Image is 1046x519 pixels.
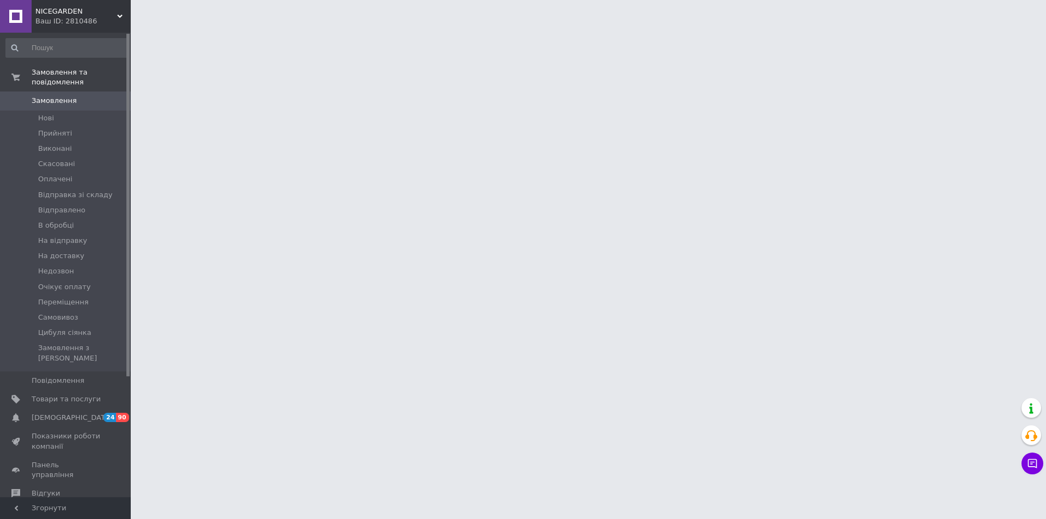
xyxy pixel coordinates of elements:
[32,431,101,451] span: Показники роботи компанії
[38,205,86,215] span: Відправлено
[5,38,129,58] input: Пошук
[35,16,131,26] div: Ваш ID: 2810486
[38,282,90,292] span: Очікує оплату
[38,221,74,230] span: В обробці
[38,144,72,154] span: Виконані
[32,413,112,423] span: [DEMOGRAPHIC_DATA]
[32,376,84,386] span: Повідомлення
[38,129,72,138] span: Прийняті
[32,394,101,404] span: Товари та послуги
[38,313,78,322] span: Самовивоз
[38,174,72,184] span: Оплачені
[38,297,89,307] span: Переміщення
[35,7,117,16] span: NICEGARDEN
[104,413,116,422] span: 24
[32,489,60,498] span: Відгуки
[116,413,129,422] span: 90
[38,328,91,338] span: Цибуля сіянка
[32,96,77,106] span: Замовлення
[38,266,74,276] span: Недозвон
[1021,453,1043,474] button: Чат з покупцем
[38,159,75,169] span: Скасовані
[38,236,87,246] span: На відправку
[38,113,54,123] span: Нові
[32,68,131,87] span: Замовлення та повідомлення
[32,460,101,480] span: Панель управління
[38,343,127,363] span: Замовлення з [PERSON_NAME]
[38,251,84,261] span: На доставку
[38,190,112,200] span: Відправка зі складу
